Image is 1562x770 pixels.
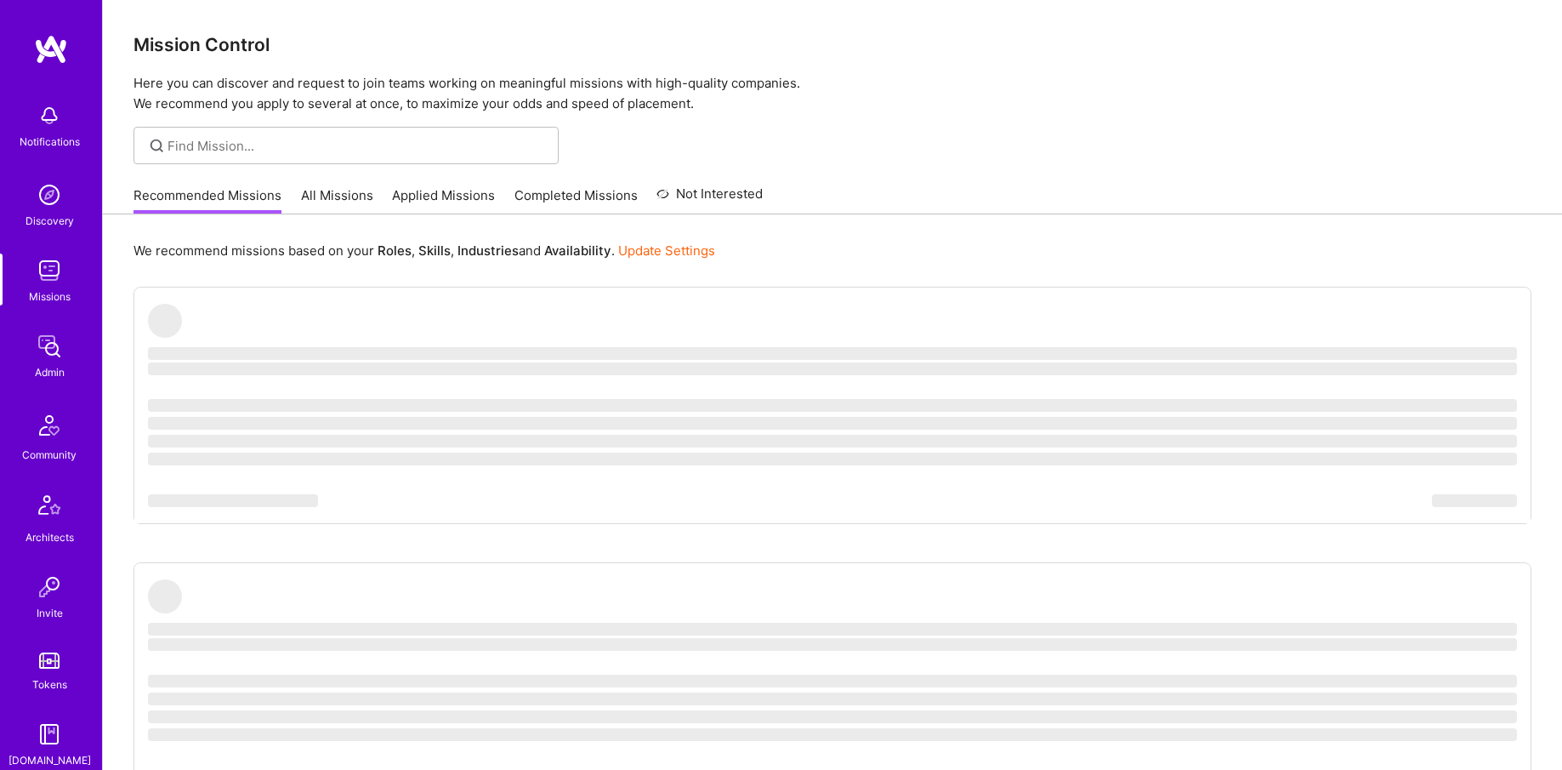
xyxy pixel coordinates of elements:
img: teamwork [32,254,66,288]
div: Discovery [26,212,74,230]
img: admin teamwork [32,329,66,363]
img: Architects [29,488,70,528]
div: Architects [26,528,74,546]
div: Notifications [20,133,80,151]
img: discovery [32,178,66,212]
img: Community [29,405,70,446]
div: Tokens [32,676,67,693]
img: tokens [39,653,60,669]
a: Recommended Missions [133,186,281,214]
div: Invite [37,604,63,622]
a: Not Interested [656,184,763,214]
img: guide book [32,717,66,751]
img: logo [34,34,68,65]
a: Update Settings [618,242,715,259]
b: Availability [544,242,611,259]
p: Here you can discover and request to join teams working on meaningful missions with high-quality ... [133,73,1531,114]
b: Skills [418,242,451,259]
a: Applied Missions [392,186,495,214]
a: Completed Missions [514,186,638,214]
img: Invite [32,570,66,604]
div: Community [22,446,77,464]
img: bell [32,99,66,133]
b: Roles [378,242,412,259]
a: All Missions [301,186,373,214]
i: icon SearchGrey [147,136,167,156]
h3: Mission Control [133,34,1531,55]
input: Find Mission... [168,137,546,155]
div: [DOMAIN_NAME] [9,751,91,769]
b: Industries [457,242,519,259]
p: We recommend missions based on your , , and . [133,242,715,260]
div: Admin [35,363,65,381]
div: Missions [29,288,71,305]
